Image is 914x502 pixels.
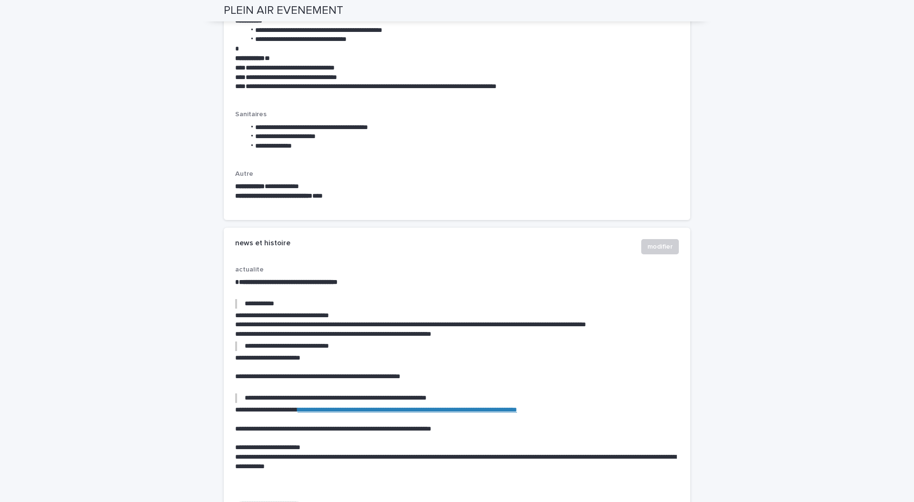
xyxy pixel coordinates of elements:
[224,4,343,18] h2: PLEIN AIR EVENEMENT
[235,171,253,177] span: Autre
[641,239,679,254] button: modifier
[235,239,290,248] h2: news et histoire
[235,111,267,118] span: Sanitaires
[235,266,264,273] span: actualite
[647,242,673,251] span: modifier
